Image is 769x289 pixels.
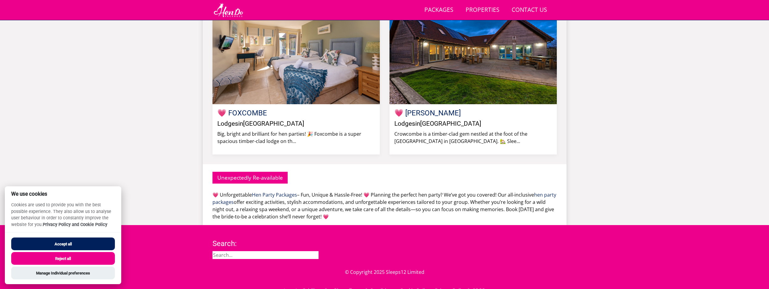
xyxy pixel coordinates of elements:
img: Hen Do Packages [212,2,244,18]
p: © Copyright 2025 Sleeps12 Limited [212,268,557,276]
a: 5★ [390,7,557,104]
a: 💗 [PERSON_NAME] [394,109,461,117]
button: Manage Individual preferences [11,267,115,279]
p: Big, bright and brilliant for hen parties! 🎉 Foxcombe is a super spacious timber-clad lodge on th... [217,130,375,145]
h2: We use cookies [5,191,121,197]
a: [GEOGRAPHIC_DATA] [243,120,304,127]
a: Lodges [217,120,238,127]
a: Properties [463,3,502,17]
button: Accept all [11,238,115,250]
a: 💗 FOXCOMBE [217,109,267,117]
a: Privacy Policy and Cookie Policy [43,222,107,227]
a: Contact Us [509,3,550,17]
a: hen party packages [212,191,556,205]
button: Reject all [11,252,115,265]
a: Packages [422,3,456,17]
a: Lodges [394,120,415,127]
a: Hen Party Packages [252,191,297,198]
img: open-uri20250321-4642-4csm6b.original. [212,7,380,104]
h4: in [217,120,375,127]
input: Search... [212,251,319,259]
p: 💗 Unforgettable – Fun, Unique & Hassle-Free! 💗 Planning the perfect hen party? We’ve got you cove... [212,191,557,220]
h4: in [394,120,552,127]
p: Crowcombe is a timber-clad gem nestled at the foot of the [GEOGRAPHIC_DATA] in [GEOGRAPHIC_DATA].... [394,130,552,145]
p: Cookies are used to provide you with the best possible experience. They also allow us to analyse ... [5,202,121,232]
a: 5★ [212,7,380,104]
img: open-uri20250321-4642-jh91yf.original. [390,7,557,104]
a: Unexpectedly Re-available [212,172,288,184]
a: [GEOGRAPHIC_DATA] [420,120,481,127]
h3: Search: [212,240,319,247]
